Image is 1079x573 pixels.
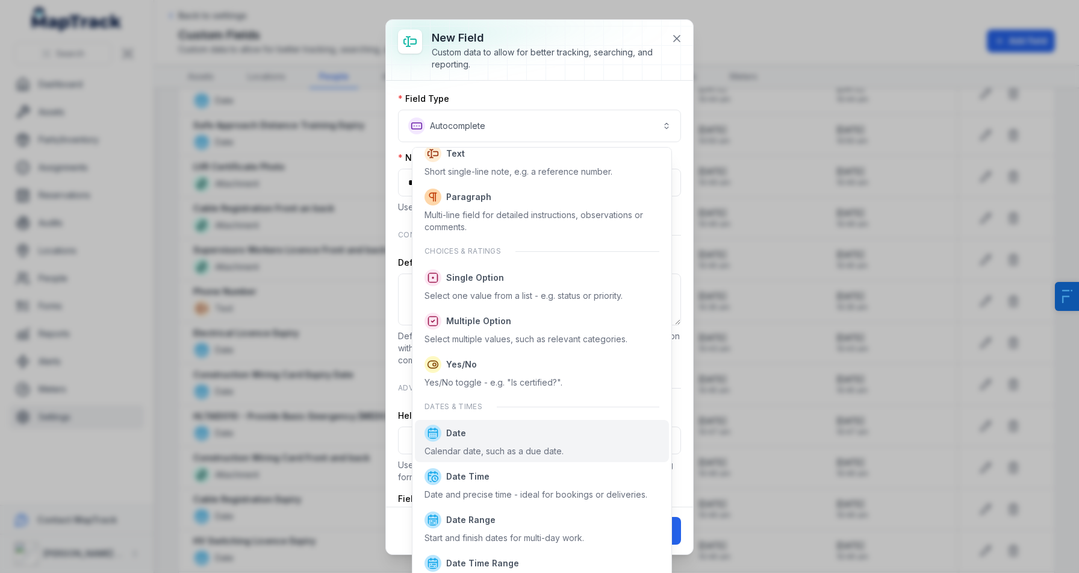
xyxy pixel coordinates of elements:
span: Date Range [446,514,496,526]
span: Text [446,148,465,160]
div: Dates & times [415,395,669,419]
div: Multi-line field for detailed instructions, observations or comments. [424,209,659,233]
span: Date Time [446,471,490,483]
span: Multiple Option [446,315,511,327]
div: Short single-line note, e.g. a reference number. [424,166,612,178]
div: Start and finish dates for multi-day work. [424,532,584,544]
div: Select one value from a list - e.g. status or priority. [424,290,623,302]
span: Date Time Range [446,557,519,569]
span: Date [446,427,466,439]
div: Yes/No toggle - e.g. "Is certified?". [424,377,562,389]
span: Paragraph [446,191,491,203]
div: Calendar date, such as a due date. [424,445,564,457]
div: Date and precise time - ideal for bookings or deliveries. [424,489,647,501]
button: Autocomplete [398,110,681,142]
span: Single Option [446,272,504,284]
div: Select multiple values, such as relevant categories. [424,333,627,345]
div: Choices & ratings [415,239,669,263]
span: Yes/No [446,359,477,371]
